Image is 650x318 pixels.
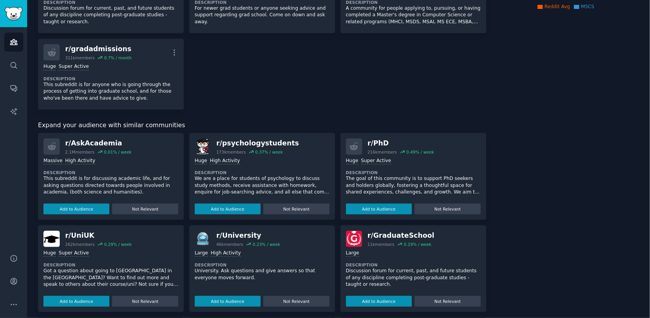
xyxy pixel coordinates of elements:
div: r/ gradadmissions [65,44,131,54]
dt: Description [346,262,481,268]
img: psychologystudents [195,138,211,155]
div: Super Active [361,157,391,165]
div: Massive [43,157,62,165]
button: Add to Audience [346,204,412,214]
div: 0.37 % / week [255,149,283,155]
img: UniUK [43,231,60,247]
div: Large [195,250,208,257]
p: This subreddit is for anyone who is going through the process of getting into graduate school, an... [43,81,178,102]
div: 2.1M members [65,149,95,155]
span: MSCS [581,4,595,9]
div: 0.01 % / week [104,149,131,155]
div: 11k members [368,242,394,247]
div: Huge [195,157,207,165]
div: 262k members [65,242,95,247]
p: Discussion forum for current, past, and future students of any discipline completing post-graduat... [43,5,178,26]
p: For newer grad students or anyone seeking advice and support regarding grad school. Come on down ... [195,5,330,26]
div: 0.49 % / week [406,149,434,155]
button: Add to Audience [195,204,261,214]
div: Huge [43,63,56,71]
div: Huge [346,157,358,165]
span: Expand your audience with similar communities [38,121,185,130]
div: r/ psychologystudents [216,138,299,148]
div: 216k members [368,149,397,155]
div: r/ University [216,231,280,240]
button: Add to Audience [195,296,261,307]
button: Not Relevant [415,296,481,307]
img: GraduateSchool [346,231,362,247]
button: Not Relevant [415,204,481,214]
p: University. Ask questions and give answers so that everyone moves forward. [195,268,330,281]
p: The goal of this community is to support PhD seekers and holders globally, fostering a thoughtful... [346,175,481,196]
div: High Activity [211,250,241,257]
button: Not Relevant [112,204,178,214]
span: Reddit Avg [545,4,570,9]
dt: Description [43,262,178,268]
div: 0.19 % / week [404,242,431,247]
div: High Activity [65,157,95,165]
img: GummySearch logo [5,7,22,21]
dt: Description [43,76,178,81]
img: University [195,231,211,247]
div: 0.23 % / week [253,242,280,247]
button: Add to Audience [43,296,109,307]
div: High Activity [210,157,240,165]
div: r/ UniUK [65,231,132,240]
dt: Description [195,170,330,175]
div: Super Active [59,250,89,257]
button: Not Relevant [263,204,329,214]
p: Got a question about going to [GEOGRAPHIC_DATA] in the [GEOGRAPHIC_DATA]? Want to find out more a... [43,268,178,288]
div: r/ PhD [368,138,434,148]
div: 0.29 % / week [104,242,131,247]
div: 0.7 % / month [104,55,131,60]
button: Add to Audience [346,296,412,307]
div: 46k members [216,242,243,247]
div: Huge [43,250,56,257]
button: Not Relevant [263,296,329,307]
dt: Description [43,170,178,175]
div: Large [346,250,359,257]
dt: Description [346,170,481,175]
button: Not Relevant [112,296,178,307]
div: r/ GraduateSchool [368,231,434,240]
div: Super Active [59,63,89,71]
p: A community for people applying to, pursuing, or having completed a Master's degree in Computer S... [346,5,481,26]
dt: Description [195,262,330,268]
button: Add to Audience [43,204,109,214]
p: Discussion forum for current, past, and future students of any discipline completing post-graduat... [346,268,481,288]
p: This subreddit is for discussing academic life, and for asking questions directed towards people ... [43,175,178,196]
div: 173k members [216,149,246,155]
a: r/gradadmissions311kmembers0.7% / monthHugeSuper ActiveDescriptionThis subreddit is for anyone wh... [38,39,184,110]
div: r/ AskAcademia [65,138,131,148]
p: We are a place for students of psychology to discuss study methods, receive assistance with homew... [195,175,330,196]
div: 311k members [65,55,95,60]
